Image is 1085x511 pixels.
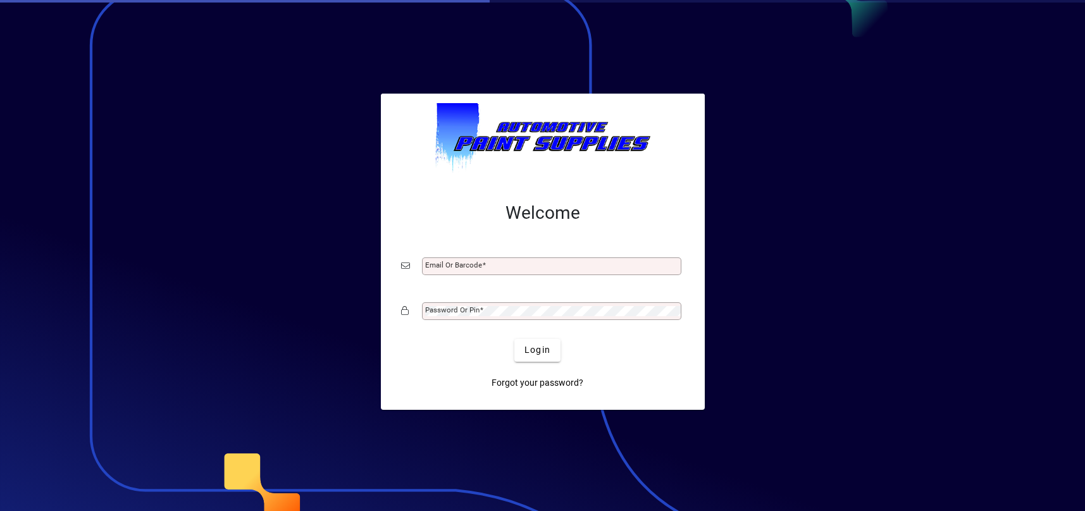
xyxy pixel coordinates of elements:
mat-label: Email or Barcode [425,261,482,269]
a: Forgot your password? [487,372,588,395]
span: Forgot your password? [492,376,583,390]
button: Login [514,339,561,362]
h2: Welcome [401,202,685,224]
mat-label: Password or Pin [425,305,480,314]
span: Login [524,343,550,357]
